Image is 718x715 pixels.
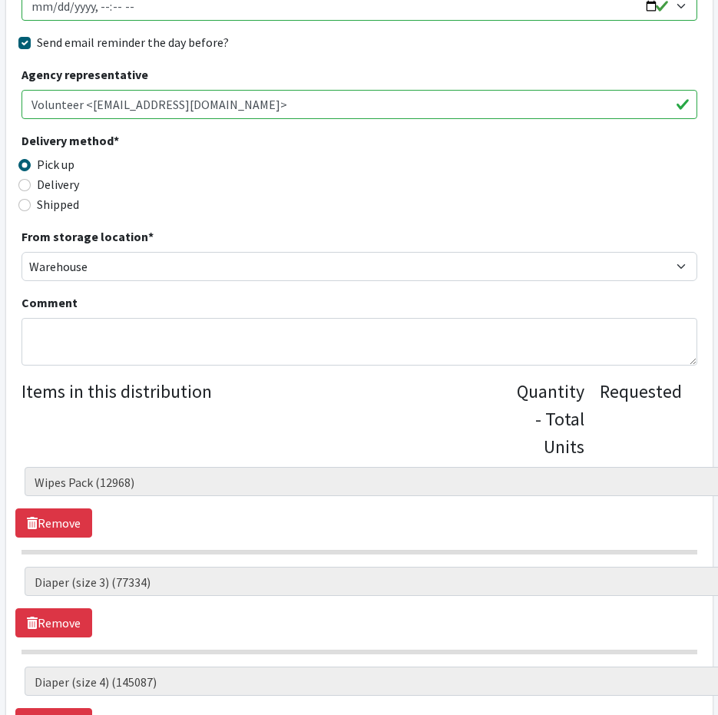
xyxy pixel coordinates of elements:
[22,131,190,155] legend: Delivery method
[37,195,79,214] label: Shipped
[114,133,119,148] abbr: required
[22,378,517,455] legend: Items in this distribution
[517,378,584,461] div: Quantity - Total Units
[15,608,92,637] a: Remove
[37,33,229,51] label: Send email reminder the day before?
[22,293,78,312] label: Comment
[37,155,74,174] label: Pick up
[22,65,148,84] label: Agency representative
[15,508,92,538] a: Remove
[148,229,154,244] abbr: required
[600,378,682,461] div: Requested
[22,227,154,246] label: From storage location
[37,175,79,194] label: Delivery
